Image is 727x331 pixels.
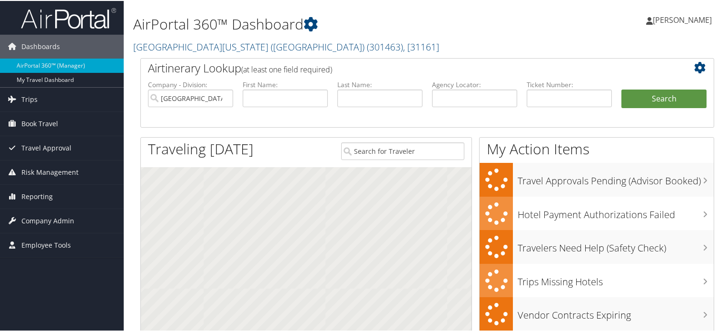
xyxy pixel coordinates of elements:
[21,135,71,159] span: Travel Approval
[480,229,714,263] a: Travelers Need Help (Safety Check)
[21,6,116,29] img: airportal-logo.png
[133,13,525,33] h1: AirPortal 360™ Dashboard
[518,202,714,221] h3: Hotel Payment Authorizations Failed
[241,63,332,74] span: (at least one field required)
[133,40,439,52] a: [GEOGRAPHIC_DATA][US_STATE] ([GEOGRAPHIC_DATA])
[148,59,659,75] h2: Airtinerary Lookup
[527,79,612,89] label: Ticket Number:
[518,303,714,321] h3: Vendor Contracts Expiring
[480,138,714,158] h1: My Action Items
[243,79,328,89] label: First Name:
[341,141,465,159] input: Search for Traveler
[21,232,71,256] span: Employee Tools
[367,40,403,52] span: ( 301463 )
[403,40,439,52] span: , [ 31161 ]
[621,89,707,108] button: Search
[480,296,714,330] a: Vendor Contracts Expiring
[21,160,79,183] span: Risk Management
[432,79,517,89] label: Agency Locator:
[646,5,721,33] a: [PERSON_NAME]
[518,236,714,254] h3: Travelers Need Help (Safety Check)
[480,162,714,196] a: Travel Approvals Pending (Advisor Booked)
[480,196,714,230] a: Hotel Payment Authorizations Failed
[21,111,58,135] span: Book Travel
[148,138,254,158] h1: Traveling [DATE]
[337,79,422,89] label: Last Name:
[653,14,712,24] span: [PERSON_NAME]
[518,270,714,288] h3: Trips Missing Hotels
[518,169,714,187] h3: Travel Approvals Pending (Advisor Booked)
[21,184,53,208] span: Reporting
[21,87,38,110] span: Trips
[21,208,74,232] span: Company Admin
[480,263,714,297] a: Trips Missing Hotels
[21,34,60,58] span: Dashboards
[148,79,233,89] label: Company - Division:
